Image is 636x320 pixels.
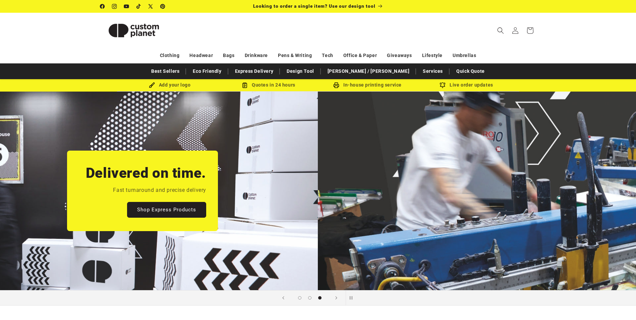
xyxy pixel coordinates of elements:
a: [PERSON_NAME] / [PERSON_NAME] [324,65,413,77]
a: Pens & Writing [278,50,312,61]
button: Previous slide [276,290,291,305]
a: Tech [322,50,333,61]
a: Design Tool [283,65,317,77]
div: In-house printing service [318,81,417,89]
div: Live order updates [417,81,516,89]
a: Express Delivery [232,65,277,77]
a: Eco Friendly [189,65,225,77]
p: Fast turnaround and precise delivery [113,185,206,195]
button: Load slide 3 of 3 [315,293,325,303]
img: Order updates [440,82,446,88]
a: Giveaways [387,50,412,61]
img: Order Updates Icon [242,82,248,88]
a: Lifestyle [422,50,443,61]
button: Load slide 2 of 3 [305,293,315,303]
iframe: Chat Widget [524,248,636,320]
a: Shop Express Products [127,202,206,218]
a: Best Sellers [148,65,183,77]
button: Pause slideshow [346,290,360,305]
a: Umbrellas [453,50,476,61]
div: Quotes in 24 hours [219,81,318,89]
img: In-house printing [333,82,339,88]
a: Quick Quote [453,65,488,77]
img: Brush Icon [149,82,155,88]
div: Add your logo [120,81,219,89]
span: Looking to order a single item? Use our design tool [253,3,375,9]
a: Drinkware [245,50,268,61]
a: Headwear [189,50,213,61]
img: Custom Planet [100,15,167,46]
a: Custom Planet [98,13,170,48]
button: Next slide [329,290,344,305]
button: Load slide 1 of 3 [295,293,305,303]
a: Office & Paper [343,50,377,61]
summary: Search [493,23,508,38]
h2: Delivered on time. [85,164,206,182]
a: Clothing [160,50,180,61]
a: Services [419,65,446,77]
a: Bags [223,50,234,61]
